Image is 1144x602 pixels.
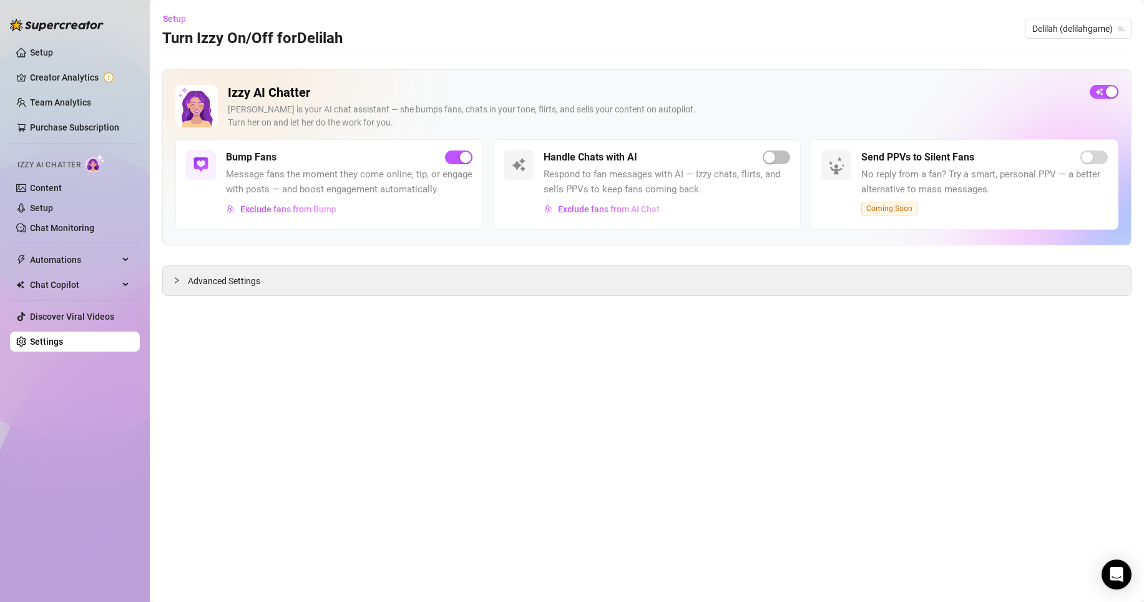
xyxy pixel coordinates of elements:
img: svg%3e [544,205,553,214]
img: silent-fans-ppv-o-N6Mmdf.svg [828,157,848,177]
img: svg%3e [511,157,526,172]
img: logo-BBDzfeDw.svg [10,19,104,31]
div: collapsed [173,274,188,287]
a: Creator Analytics exclamation-circle [30,67,130,87]
span: Izzy AI Chatter [17,159,81,171]
h3: Turn Izzy On/Off for Delilah [162,29,343,49]
span: Respond to fan messages with AI — Izzy chats, flirts, and sells PPVs to keep fans coming back. [544,167,790,197]
img: svg%3e [227,205,235,214]
img: svg%3e [193,157,208,172]
span: thunderbolt [16,255,26,265]
span: Setup [163,14,186,24]
span: Delilah (delilahgame) [1032,19,1124,38]
span: collapsed [173,277,180,284]
span: team [1117,25,1125,32]
div: Open Intercom Messenger [1102,560,1132,590]
div: [PERSON_NAME] is your AI chat assistant — she bumps fans, chats in your tone, flirts, and sells y... [228,103,1080,129]
h2: Izzy AI Chatter [228,85,1080,101]
button: Setup [162,9,196,29]
span: Coming Soon [861,202,917,215]
h5: Bump Fans [226,150,276,165]
img: Izzy AI Chatter [175,85,218,127]
a: Setup [30,203,53,213]
button: Exclude fans from Bump [226,199,337,219]
span: Advanced Settings [188,274,260,288]
img: Chat Copilot [16,280,24,289]
span: Chat Copilot [30,275,119,295]
span: Message fans the moment they come online, tip, or engage with posts — and boost engagement automa... [226,167,472,197]
span: Exclude fans from Bump [240,204,336,214]
h5: Send PPVs to Silent Fans [861,150,974,165]
span: Automations [30,250,119,270]
a: Content [30,183,62,193]
a: Chat Monitoring [30,223,94,233]
span: Exclude fans from AI Chat [558,204,660,214]
img: AI Chatter [86,154,105,172]
button: Exclude fans from AI Chat [544,199,660,219]
span: No reply from a fan? Try a smart, personal PPV — a better alternative to mass messages. [861,167,1108,197]
h5: Handle Chats with AI [544,150,637,165]
a: Settings [30,337,63,347]
a: Team Analytics [30,97,91,107]
a: Purchase Subscription [30,122,119,132]
a: Setup [30,47,53,57]
a: Discover Viral Videos [30,312,114,322]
